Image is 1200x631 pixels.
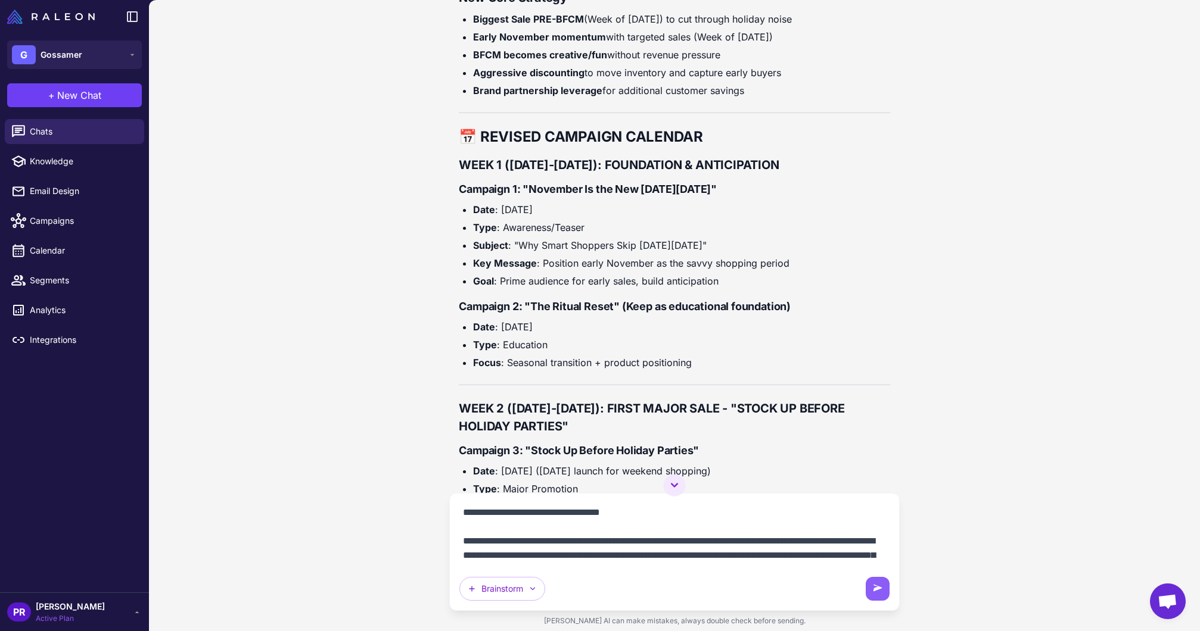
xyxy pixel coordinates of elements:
a: Analytics [5,298,144,323]
li: : [DATE] [473,319,890,335]
span: Active Plan [36,613,105,624]
a: Segments [5,268,144,293]
strong: WEEK 2 ([DATE]-[DATE]): FIRST MAJOR SALE - "STOCK UP BEFORE HOLIDAY PARTIES" [459,401,844,433]
a: Integrations [5,327,144,352]
li: without revenue pressure [473,47,890,63]
strong: Brand partnership leverage [473,85,602,96]
button: Brainstorm [459,577,545,601]
button: GGossamer [7,40,142,69]
span: Analytics [30,304,135,317]
li: : Position early November as the savvy shopping period [473,255,890,271]
li: to move inventory and capture early buyers [473,65,890,80]
a: Calendar [5,238,144,263]
span: Segments [30,274,135,287]
strong: Date [473,321,495,333]
strong: Type [473,221,497,233]
span: Knowledge [30,155,135,168]
div: PR [7,602,31,621]
span: Campaigns [30,214,135,227]
strong: Goal [473,275,494,287]
strong: Campaign 3: "Stock Up Before Holiday Parties" [459,444,699,457]
span: + [48,88,55,102]
strong: 📅 REVISED CAMPAIGN CALENDAR [459,128,703,145]
img: Raleon Logo [7,10,95,24]
li: : Education [473,337,890,352]
li: : Seasonal transition + product positioning [473,355,890,370]
strong: Focus [473,357,501,368]
button: +New Chat [7,83,142,107]
span: Email Design [30,185,135,198]
li: : Major Promotion [473,481,890,496]
a: Raleon Logo [7,10,100,24]
a: Email Design [5,179,144,204]
li: : "Why Smart Shoppers Skip [DATE][DATE]" [473,238,890,253]
strong: Type [473,483,497,495]
li: with targeted sales (Week of [DATE]) [473,29,890,45]
strong: Campaign 2: "The Ritual Reset" (Keep as educational foundation) [459,300,791,313]
li: : Prime audience for early sales, build anticipation [473,273,890,289]
div: [PERSON_NAME] AI can make mistakes, always double check before sending. [449,611,899,631]
div: Open chat [1150,583,1186,619]
span: [PERSON_NAME] [36,600,105,613]
strong: Date [473,465,495,477]
strong: Subject [473,239,508,251]
strong: WEEK 1 ([DATE]-[DATE]): FOUNDATION & ANTICIPATION [459,158,779,172]
span: New Chat [57,88,101,102]
li: : [DATE] [473,202,890,217]
strong: Type [473,339,497,351]
li: for additional customer savings [473,83,890,98]
strong: Key Message [473,257,537,269]
a: Knowledge [5,149,144,174]
li: : Awareness/Teaser [473,220,890,235]
span: Integrations [30,333,135,346]
a: Campaigns [5,208,144,233]
a: Chats [5,119,144,144]
strong: Biggest Sale PRE-BFCM [473,13,584,25]
li: (Week of [DATE]) to cut through holiday noise [473,11,890,27]
strong: Campaign 1: "November Is the New [DATE][DATE]" [459,183,717,195]
span: Chats [30,125,135,138]
li: : [DATE] ([DATE] launch for weekend shopping) [473,463,890,479]
strong: Early November momentum [473,31,606,43]
div: G [12,45,36,64]
span: Calendar [30,244,135,257]
strong: Aggressive discounting [473,67,585,79]
span: Gossamer [41,48,82,61]
strong: BFCM becomes creative/fun [473,49,607,61]
strong: Date [473,204,495,215]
